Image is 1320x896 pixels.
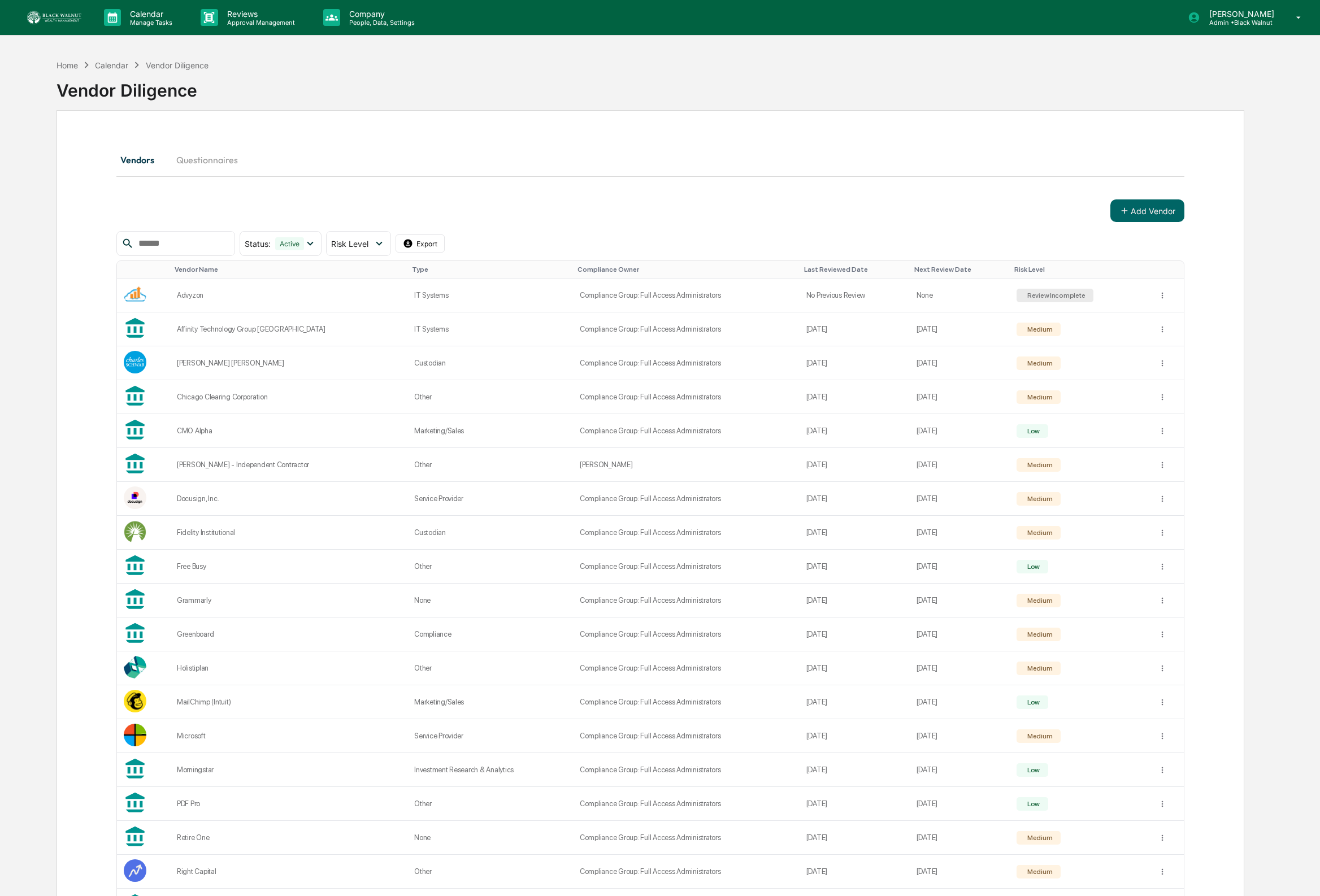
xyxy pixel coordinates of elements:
[800,380,910,414] td: [DATE]
[800,821,910,855] td: [DATE]
[910,550,1010,584] td: [DATE]
[800,346,910,380] td: [DATE]
[124,690,146,712] img: Vendor Logo
[340,9,420,19] p: Company
[910,685,1010,719] td: [DATE]
[910,855,1010,889] td: [DATE]
[177,698,401,706] div: MailChimp (Intuit)
[910,516,1010,550] td: [DATE]
[126,266,166,273] div: Toggle SortBy
[573,584,800,617] td: Compliance Group: Full Access Administrators
[800,651,910,685] td: [DATE]
[573,516,800,550] td: Compliance Group: Full Access Administrators
[177,460,401,469] div: [PERSON_NAME] - Independent Contractor
[1110,199,1184,222] button: Add Vendor
[1025,868,1052,876] div: Medium
[1025,698,1040,706] div: Low
[177,562,401,571] div: Free Busy
[124,656,146,678] img: Vendor Logo
[177,359,401,367] div: [PERSON_NAME] [PERSON_NAME]
[124,520,146,543] img: Vendor Logo
[1025,529,1052,537] div: Medium
[910,617,1010,651] td: [DATE]
[910,651,1010,685] td: [DATE]
[804,266,905,273] div: Toggle SortBy
[577,266,795,273] div: Toggle SortBy
[177,867,401,876] div: Right Capital
[177,833,401,842] div: Retire One
[800,482,910,516] td: [DATE]
[407,550,573,584] td: Other
[124,351,146,373] img: Vendor Logo
[116,146,167,173] button: Vendors
[218,19,301,27] p: Approval Management
[910,279,1010,312] td: None
[407,516,573,550] td: Custodian
[407,346,573,380] td: Custodian
[573,312,800,346] td: Compliance Group: Full Access Administrators
[177,630,401,638] div: Greenboard
[910,414,1010,448] td: [DATE]
[27,11,81,24] img: logo
[245,239,271,249] span: Status :
[407,414,573,448] td: Marketing/Sales
[573,651,800,685] td: Compliance Group: Full Access Administrators
[177,765,401,774] div: Morningstar
[57,71,1244,101] div: Vendor Diligence
[573,414,800,448] td: Compliance Group: Full Access Administrators
[177,291,401,299] div: Advyzon
[1284,859,1314,889] iframe: Open customer support
[573,855,800,889] td: Compliance Group: Full Access Administrators
[407,312,573,346] td: IT Systems
[910,719,1010,753] td: [DATE]
[573,448,800,482] td: [PERSON_NAME]
[800,448,910,482] td: [DATE]
[910,380,1010,414] td: [DATE]
[800,550,910,584] td: [DATE]
[177,393,401,401] div: Chicago Clearing Corporation
[910,787,1010,821] td: [DATE]
[407,380,573,414] td: Other
[121,19,178,27] p: Manage Tasks
[1025,563,1040,571] div: Low
[1025,325,1052,333] div: Medium
[800,855,910,889] td: [DATE]
[177,799,401,808] div: PDF Pro
[1025,834,1052,842] div: Medium
[1025,461,1052,469] div: Medium
[95,60,128,70] div: Calendar
[57,60,78,70] div: Home
[121,9,178,19] p: Calendar
[1025,800,1040,808] div: Low
[407,685,573,719] td: Marketing/Sales
[800,414,910,448] td: [DATE]
[116,146,1184,173] div: secondary tabs example
[407,719,573,753] td: Service Provider
[412,266,568,273] div: Toggle SortBy
[1014,266,1147,273] div: Toggle SortBy
[407,584,573,617] td: None
[800,617,910,651] td: [DATE]
[573,380,800,414] td: Compliance Group: Full Access Administrators
[124,724,146,746] img: Vendor Logo
[275,237,304,250] div: Active
[1025,359,1052,367] div: Medium
[177,732,401,740] div: Microsoft
[177,528,401,537] div: Fidelity Institutional
[1025,427,1040,435] div: Low
[910,312,1010,346] td: [DATE]
[910,448,1010,482] td: [DATE]
[167,146,247,173] button: Questionnaires
[1025,495,1052,503] div: Medium
[910,584,1010,617] td: [DATE]
[407,279,573,312] td: IT Systems
[407,821,573,855] td: None
[573,279,800,312] td: Compliance Group: Full Access Administrators
[218,9,301,19] p: Reviews
[124,859,146,882] img: Vendor Logo
[124,283,146,306] img: Vendor Logo
[1025,664,1052,672] div: Medium
[175,266,403,273] div: Toggle SortBy
[146,60,209,70] div: Vendor Diligence
[407,448,573,482] td: Other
